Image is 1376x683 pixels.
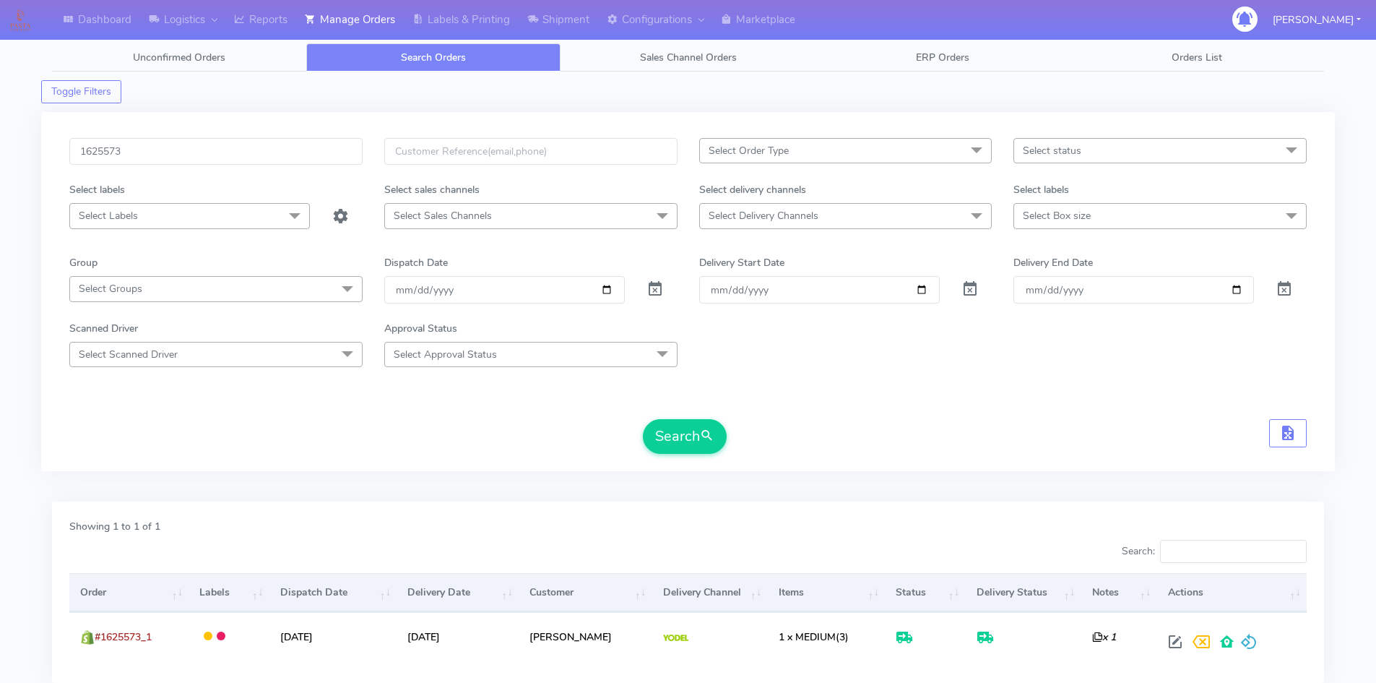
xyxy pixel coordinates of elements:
[709,209,818,223] span: Select Delivery Channels
[1081,573,1156,612] th: Notes: activate to sort column ascending
[79,209,138,223] span: Select Labels
[69,138,363,165] input: Order Id
[394,348,497,361] span: Select Approval Status
[1013,255,1093,270] label: Delivery End Date
[1172,51,1222,64] span: Orders List
[916,51,969,64] span: ERP Orders
[699,255,784,270] label: Delivery Start Date
[79,282,142,296] span: Select Groups
[1122,540,1307,563] label: Search:
[69,321,138,336] label: Scanned Driver
[1023,144,1081,158] span: Select status
[519,573,652,612] th: Customer: activate to sort column ascending
[643,419,727,454] button: Search
[1092,630,1116,644] i: x 1
[1262,5,1372,35] button: [PERSON_NAME]
[767,573,885,612] th: Items: activate to sort column ascending
[79,348,178,361] span: Select Scanned Driver
[384,182,480,197] label: Select sales channels
[69,573,189,612] th: Order: activate to sort column ascending
[779,630,849,644] span: (3)
[1160,540,1307,563] input: Search:
[519,612,652,661] td: [PERSON_NAME]
[189,573,269,612] th: Labels: activate to sort column ascending
[80,630,95,645] img: shopify.png
[394,209,492,223] span: Select Sales Channels
[885,573,965,612] th: Status: activate to sort column ascending
[52,43,1324,72] ul: Tabs
[133,51,225,64] span: Unconfirmed Orders
[269,573,397,612] th: Dispatch Date: activate to sort column ascending
[1156,573,1307,612] th: Actions: activate to sort column ascending
[69,519,160,534] label: Showing 1 to 1 of 1
[397,573,519,612] th: Delivery Date: activate to sort column ascending
[779,630,836,644] span: 1 x MEDIUM
[384,255,448,270] label: Dispatch Date
[401,51,466,64] span: Search Orders
[1023,209,1091,223] span: Select Box size
[1013,182,1069,197] label: Select labels
[384,138,678,165] input: Customer Reference(email,phone)
[69,182,125,197] label: Select labels
[966,573,1081,612] th: Delivery Status: activate to sort column ascending
[699,182,806,197] label: Select delivery channels
[269,612,397,661] td: [DATE]
[397,612,519,661] td: [DATE]
[652,573,768,612] th: Delivery Channel: activate to sort column ascending
[69,255,98,270] label: Group
[663,635,688,642] img: Yodel
[709,144,789,158] span: Select Order Type
[41,80,121,103] button: Toggle Filters
[640,51,737,64] span: Sales Channel Orders
[95,630,152,644] span: #1625573_1
[384,321,457,336] label: Approval Status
